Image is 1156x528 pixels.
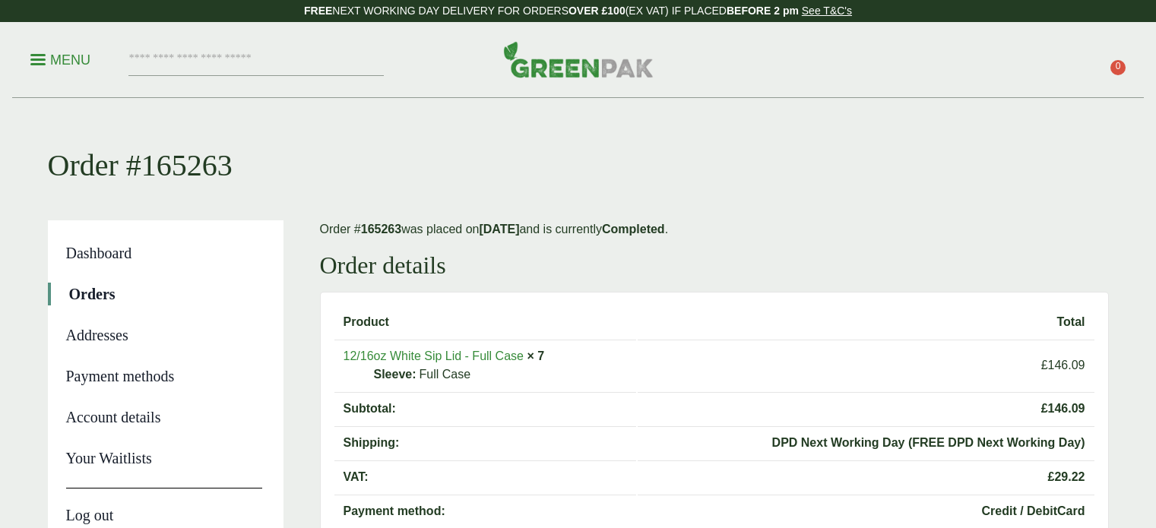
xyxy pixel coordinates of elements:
strong: Sleeve: [374,365,416,384]
a: See T&C's [802,5,852,17]
p: Menu [30,51,90,69]
th: VAT: [334,460,637,493]
a: Menu [30,51,90,66]
p: Order # was placed on and is currently . [320,220,1109,239]
span: £ [1048,470,1055,483]
th: Subtotal: [334,392,637,425]
td: Credit / DebitCard [638,495,1094,527]
span: 0 [1110,60,1126,75]
a: Dashboard [66,242,262,264]
h1: Order #165263 [48,99,1109,184]
a: Account details [66,406,262,428]
a: Your Waitlists [66,447,262,470]
strong: OVER £100 [568,5,626,17]
a: 12/16oz White Sip Lid - Full Case [344,349,524,362]
th: Product [334,306,637,338]
a: Orders [69,283,262,305]
h2: Order details [320,251,1109,280]
span: 29.22 [647,468,1085,486]
a: Addresses [66,324,262,346]
a: Payment methods [66,365,262,387]
strong: FREE [304,5,332,17]
mark: [DATE] [479,223,519,236]
mark: Completed [602,223,665,236]
span: 146.09 [647,400,1085,418]
span: £ [1041,402,1048,415]
span: £ [1041,359,1048,371]
img: GreenPak Supplies [503,41,654,77]
th: Shipping: [334,426,637,459]
th: Payment method: [334,495,637,527]
bdi: 146.09 [1041,359,1085,371]
th: Total [638,306,1094,338]
td: DPD Next Working Day (FREE DPD Next Working Day) [638,426,1094,459]
strong: BEFORE 2 pm [727,5,799,17]
strong: × 7 [527,349,544,362]
p: Full Case [374,365,628,384]
mark: 165263 [361,223,401,236]
a: Log out [66,488,262,526]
